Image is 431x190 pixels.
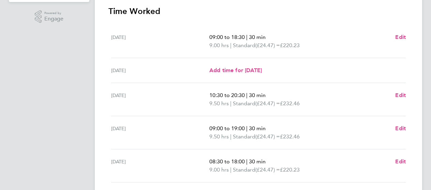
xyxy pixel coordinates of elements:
[111,124,209,141] div: [DATE]
[280,133,300,140] span: £232.46
[395,158,406,165] span: Edit
[255,166,280,173] span: (£24.47) =
[246,125,248,132] span: |
[246,158,248,165] span: |
[255,100,280,107] span: (£24.47) =
[44,10,63,16] span: Powered by
[209,158,245,165] span: 08:30 to 18:00
[395,91,406,99] a: Edit
[249,158,266,165] span: 30 min
[230,100,232,107] span: |
[108,6,408,17] h3: Time Worked
[209,67,262,73] span: Add time for [DATE]
[395,125,406,132] span: Edit
[255,133,280,140] span: (£24.47) =
[209,125,245,132] span: 09:00 to 19:00
[280,100,300,107] span: £232.46
[209,66,262,74] a: Add time for [DATE]
[395,158,406,166] a: Edit
[395,33,406,41] a: Edit
[395,124,406,133] a: Edit
[280,166,300,173] span: £220.23
[111,33,209,50] div: [DATE]
[233,133,255,141] span: Standard
[280,42,300,49] span: £220.23
[233,166,255,174] span: Standard
[246,92,248,98] span: |
[44,16,63,22] span: Engage
[209,92,245,98] span: 10:30 to 20:30
[230,166,232,173] span: |
[233,41,255,50] span: Standard
[209,42,229,49] span: 9.00 hrs
[209,133,229,140] span: 9.50 hrs
[249,34,266,40] span: 30 min
[395,92,406,98] span: Edit
[209,166,229,173] span: 9.00 hrs
[35,10,64,23] a: Powered byEngage
[230,133,232,140] span: |
[209,34,245,40] span: 09:00 to 18:30
[249,92,266,98] span: 30 min
[395,34,406,40] span: Edit
[230,42,232,49] span: |
[111,91,209,108] div: [DATE]
[111,158,209,174] div: [DATE]
[209,100,229,107] span: 9.50 hrs
[111,66,209,74] div: [DATE]
[246,34,248,40] span: |
[255,42,280,49] span: (£24.47) =
[249,125,266,132] span: 30 min
[233,99,255,108] span: Standard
